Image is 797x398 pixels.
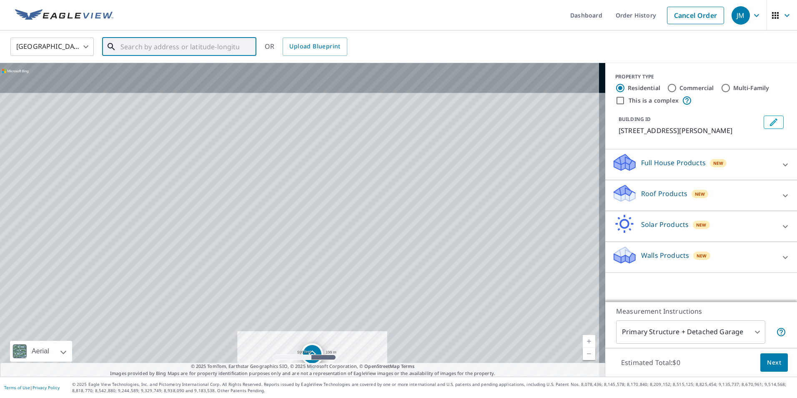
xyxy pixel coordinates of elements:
button: Edit building 1 [764,116,784,129]
p: Walls Products [641,250,689,260]
div: PROPERTY TYPE [615,73,787,81]
span: New [696,222,707,228]
a: Current Level 16, Zoom Out [583,348,595,360]
div: Solar ProductsNew [612,214,790,238]
div: Aerial [29,341,52,362]
p: | [4,385,60,390]
label: This is a complex [629,96,679,105]
p: Roof Products [641,189,687,199]
div: Full House ProductsNew [612,153,790,176]
a: OpenStreetMap [364,363,399,369]
input: Search by address or latitude-longitude [120,35,239,58]
img: EV Logo [15,9,113,22]
label: Residential [628,84,660,92]
div: Walls ProductsNew [612,245,790,269]
div: Dropped pin, building 1, Residential property, 100 1st St Ward, SD 57026 [301,343,323,369]
div: Aerial [10,341,72,362]
label: Multi-Family [733,84,769,92]
div: JM [732,6,750,25]
a: Terms of Use [4,385,30,390]
span: Upload Blueprint [289,41,340,52]
span: New [695,191,705,197]
p: [STREET_ADDRESS][PERSON_NAME] [619,126,760,136]
span: New [697,252,707,259]
div: [GEOGRAPHIC_DATA] [10,35,94,58]
div: OR [265,38,347,56]
span: New [713,160,724,166]
span: Your report will include the primary structure and a detached garage if one exists. [776,327,786,337]
a: Terms [401,363,415,369]
button: Next [760,353,788,372]
a: Upload Blueprint [283,38,347,56]
a: Current Level 16, Zoom In [583,335,595,348]
a: Cancel Order [667,7,724,24]
div: Primary Structure + Detached Garage [616,320,765,344]
p: © 2025 Eagle View Technologies, Inc. and Pictometry International Corp. All Rights Reserved. Repo... [72,381,793,394]
div: Roof ProductsNew [612,184,790,207]
label: Commercial [679,84,714,92]
a: Privacy Policy [33,385,60,390]
p: Measurement Instructions [616,306,786,316]
span: Next [767,358,781,368]
p: BUILDING ID [619,116,651,123]
p: Full House Products [641,158,706,168]
span: © 2025 TomTom, Earthstar Geographics SIO, © 2025 Microsoft Corporation, © [191,363,415,370]
p: Solar Products [641,219,689,229]
p: Estimated Total: $0 [614,353,687,372]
